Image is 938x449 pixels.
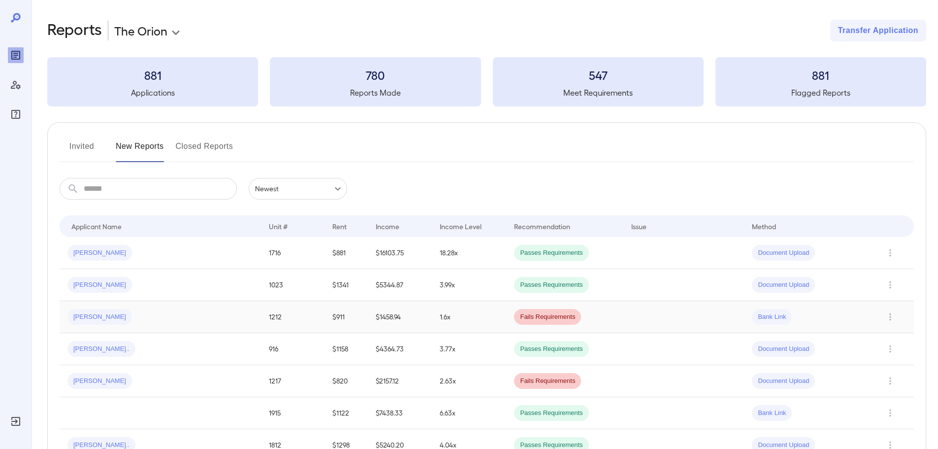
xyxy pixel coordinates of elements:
span: Passes Requirements [514,409,588,418]
span: Bank Link [752,312,792,322]
span: Passes Requirements [514,280,588,290]
td: 3.77x [432,333,507,365]
span: [PERSON_NAME] [67,248,132,258]
h3: 547 [493,67,704,83]
h3: 780 [270,67,481,83]
button: Row Actions [882,405,898,421]
span: Document Upload [752,280,815,290]
td: 1915 [261,397,325,429]
td: $820 [324,365,368,397]
span: Passes Requirements [514,248,588,258]
div: Income Level [440,220,482,232]
td: $1122 [324,397,368,429]
h2: Reports [47,20,102,41]
td: $4364.73 [368,333,432,365]
div: Log Out [8,414,24,429]
td: 1.6x [432,301,507,333]
div: Newest [249,178,347,200]
td: 3.99x [432,269,507,301]
td: $911 [324,301,368,333]
td: 6.63x [432,397,507,429]
td: $881 [324,237,368,269]
p: The Orion [114,23,167,38]
td: 2.63x [432,365,507,397]
h5: Applications [47,87,258,99]
span: Document Upload [752,345,815,354]
button: Row Actions [882,245,898,261]
td: $1158 [324,333,368,365]
h5: Flagged Reports [715,87,926,99]
span: Bank Link [752,409,792,418]
span: Fails Requirements [514,377,581,386]
h3: 881 [715,67,926,83]
td: $5344.87 [368,269,432,301]
td: 1212 [261,301,325,333]
td: $7438.33 [368,397,432,429]
button: Row Actions [882,373,898,389]
h3: 881 [47,67,258,83]
td: $2157.12 [368,365,432,397]
td: 1716 [261,237,325,269]
div: FAQ [8,106,24,122]
div: Income [376,220,399,232]
div: Issue [631,220,647,232]
div: Recommendation [514,220,570,232]
h5: Meet Requirements [493,87,704,99]
button: New Reports [116,138,164,162]
span: Fails Requirements [514,312,581,322]
div: Method [752,220,776,232]
div: Reports [8,47,24,63]
div: Manage Users [8,77,24,93]
span: Passes Requirements [514,345,588,354]
summary: 881Applications780Reports Made547Meet Requirements881Flagged Reports [47,57,926,106]
span: [PERSON_NAME] [67,312,132,322]
span: [PERSON_NAME] [67,377,132,386]
td: $16103.75 [368,237,432,269]
span: [PERSON_NAME] [67,280,132,290]
td: 18.28x [432,237,507,269]
span: Document Upload [752,377,815,386]
button: Closed Reports [176,138,233,162]
button: Row Actions [882,341,898,357]
span: [PERSON_NAME].. [67,345,135,354]
div: Rent [332,220,348,232]
button: Transfer Application [830,20,926,41]
span: Document Upload [752,248,815,258]
td: 1023 [261,269,325,301]
div: Applicant Name [71,220,122,232]
button: Row Actions [882,309,898,325]
td: 916 [261,333,325,365]
td: $1341 [324,269,368,301]
td: $1458.94 [368,301,432,333]
button: Invited [60,138,104,162]
button: Row Actions [882,277,898,293]
td: 1217 [261,365,325,397]
h5: Reports Made [270,87,481,99]
div: Unit # [269,220,288,232]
